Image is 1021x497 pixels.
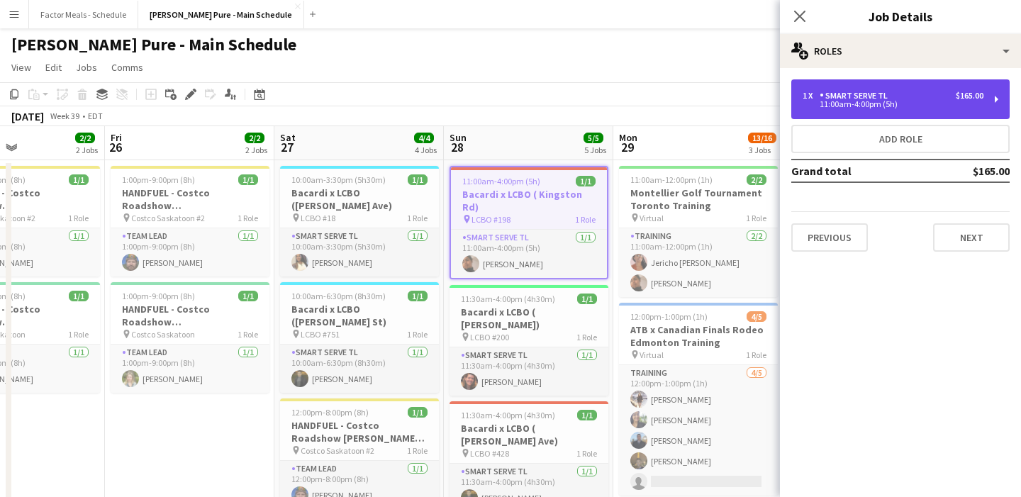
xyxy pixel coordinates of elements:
span: 1/1 [408,407,428,418]
td: $165.00 [926,160,1010,182]
span: 1 Role [238,329,258,340]
app-card-role: Training4/512:00pm-1:00pm (1h)[PERSON_NAME][PERSON_NAME][PERSON_NAME][PERSON_NAME] [619,365,778,496]
span: 11:30am-4:00pm (4h30m) [461,410,555,420]
h3: Montellier Golf Tournament Toronto Training [619,186,778,212]
span: 11:00am-12:00pm (1h) [630,174,713,185]
span: 1/1 [577,294,597,304]
span: 1 Role [407,329,428,340]
app-card-role: Smart Serve TL1/110:00am-3:30pm (5h30m)[PERSON_NAME] [280,228,439,277]
div: 1 x [803,91,820,101]
app-job-card: 1:00pm-9:00pm (8h)1/1HANDFUEL - Costco Roadshow [GEOGRAPHIC_DATA], [GEOGRAPHIC_DATA] Costco Saska... [111,166,269,277]
h3: HANDFUEL - Costco Roadshow [GEOGRAPHIC_DATA], [GEOGRAPHIC_DATA] [111,186,269,212]
span: 4/4 [414,133,434,143]
span: 1 Role [746,213,766,223]
span: 4/5 [747,311,766,322]
span: 2/2 [747,174,766,185]
span: 1 Role [576,448,597,459]
div: 11:00am-4:00pm (5h) [803,101,983,108]
span: 13/16 [748,133,776,143]
span: 1/1 [69,174,89,185]
div: 2 Jobs [76,145,98,155]
span: LCBO #428 [470,448,509,459]
span: 12:00pm-1:00pm (1h) [630,311,708,322]
h3: Bacardi x LCBO ([PERSON_NAME] St) [280,303,439,328]
app-job-card: 11:30am-4:00pm (4h30m)1/1Bacardi x LCBO ( [PERSON_NAME]) LCBO #2001 RoleSmart Serve TL1/111:30am-... [450,285,608,396]
span: 1 Role [746,350,766,360]
span: Mon [619,131,637,144]
app-job-card: 1:00pm-9:00pm (8h)1/1HANDFUEL - Costco Roadshow [GEOGRAPHIC_DATA], [GEOGRAPHIC_DATA] Costco Saska... [111,282,269,393]
span: Fri [111,131,122,144]
span: 11:30am-4:00pm (4h30m) [461,294,555,304]
span: LCBO #18 [301,213,335,223]
span: 1 Role [238,213,258,223]
span: 1 Role [68,329,89,340]
span: 29 [617,139,637,155]
span: Virtual [640,213,664,223]
span: 28 [447,139,467,155]
span: 5/5 [584,133,603,143]
span: Costco Saskatoon #2 [301,445,374,456]
app-job-card: 10:00am-3:30pm (5h30m)1/1Bacardi x LCBO ([PERSON_NAME] Ave) LCBO #181 RoleSmart Serve TL1/110:00a... [280,166,439,277]
div: 11:00am-12:00pm (1h)2/2Montellier Golf Tournament Toronto Training Virtual1 RoleTraining2/211:00a... [619,166,778,297]
div: 5 Jobs [584,145,606,155]
a: Comms [106,58,149,77]
app-card-role: Smart Serve TL1/111:30am-4:00pm (4h30m)[PERSON_NAME] [450,347,608,396]
span: 1/1 [69,291,89,301]
h3: Bacardi x LCBO ([PERSON_NAME] Ave) [280,186,439,212]
span: Costco Saskatoon [131,329,195,340]
div: 4 Jobs [415,145,437,155]
span: Virtual [640,350,664,360]
span: 1 Role [575,214,596,225]
span: 1:00pm-9:00pm (8h) [122,174,195,185]
span: 2/2 [75,133,95,143]
a: View [6,58,37,77]
span: Week 39 [47,111,82,121]
app-card-role: Team Lead1/11:00pm-9:00pm (8h)[PERSON_NAME] [111,228,269,277]
h3: ATB x Canadian Finals Rodeo Edmonton Training [619,323,778,349]
app-job-card: 11:00am-4:00pm (5h)1/1Bacardi x LCBO ( Kingston Rd) LCBO #1981 RoleSmart Serve TL1/111:00am-4:00p... [450,166,608,279]
span: 1 Role [576,332,597,342]
app-job-card: 12:00pm-1:00pm (1h)4/5ATB x Canadian Finals Rodeo Edmonton Training Virtual1 RoleTraining4/512:00... [619,303,778,496]
span: 12:00pm-8:00pm (8h) [291,407,369,418]
span: 1/1 [577,410,597,420]
button: Next [933,223,1010,252]
button: Factor Meals - Schedule [29,1,138,28]
span: LCBO #198 [472,214,510,225]
span: 10:00am-3:30pm (5h30m) [291,174,386,185]
h3: Bacardi x LCBO ( Kingston Rd) [451,188,607,213]
span: 1/1 [238,174,258,185]
span: 1 Role [68,213,89,223]
span: 2/2 [245,133,264,143]
div: Smart Serve TL [820,91,893,101]
span: 11:00am-4:00pm (5h) [462,176,540,186]
span: 27 [278,139,296,155]
app-card-role: Training2/211:00am-12:00pm (1h)Jericho [PERSON_NAME][PERSON_NAME] [619,228,778,297]
span: LCBO #200 [470,332,509,342]
span: Comms [111,61,143,74]
span: Edit [45,61,62,74]
a: Jobs [70,58,103,77]
div: Roles [780,34,1021,68]
div: 2 Jobs [245,145,267,155]
span: 10:00am-6:30pm (8h30m) [291,291,386,301]
span: Jobs [76,61,97,74]
app-card-role: Team Lead1/11:00pm-9:00pm (8h)[PERSON_NAME] [111,345,269,393]
span: Sun [450,131,467,144]
span: Sat [280,131,296,144]
app-job-card: 10:00am-6:30pm (8h30m)1/1Bacardi x LCBO ([PERSON_NAME] St) LCBO #7511 RoleSmart Serve TL1/110:00a... [280,282,439,393]
span: 26 [108,139,122,155]
span: 1 Role [407,445,428,456]
span: Costco Saskatoon #2 [131,213,205,223]
h1: [PERSON_NAME] Pure - Main Schedule [11,34,296,55]
span: 1/1 [408,291,428,301]
app-card-role: Smart Serve TL1/110:00am-6:30pm (8h30m)[PERSON_NAME] [280,345,439,393]
div: 3 Jobs [749,145,776,155]
h3: Bacardi x LCBO ( [PERSON_NAME] Ave) [450,422,608,447]
span: LCBO #751 [301,329,340,340]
